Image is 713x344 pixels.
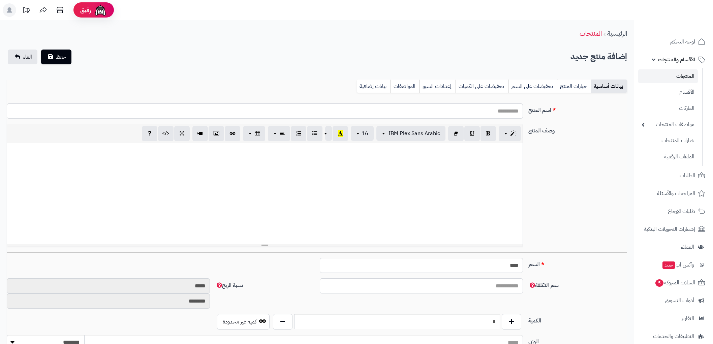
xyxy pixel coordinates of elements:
span: نسبة الربح [215,281,243,289]
a: خيارات المنتجات [638,133,698,148]
span: 5 [655,279,663,287]
img: ai-face.png [94,3,107,17]
a: السلات المتروكة5 [638,275,709,291]
label: وصف المنتج [526,124,630,135]
a: الطلبات [638,167,709,184]
label: اسم المنتج [526,103,630,114]
a: خيارات المنتج [557,80,591,93]
span: طلبات الإرجاع [668,207,695,216]
span: لوحة التحكم [670,37,695,46]
h2: إضافة منتج جديد [570,50,627,64]
span: وآتس آب [662,260,694,270]
span: جديد [662,261,675,269]
span: السلات المتروكة [655,278,695,287]
a: الملفات الرقمية [638,150,698,164]
a: إعدادات السيو [420,80,456,93]
a: وآتس آبجديد [638,257,709,273]
a: تخفيضات على الكميات [456,80,508,93]
a: تخفيضات على السعر [508,80,557,93]
label: السعر [526,258,630,269]
span: التقارير [681,314,694,323]
span: الطلبات [680,171,695,180]
a: العملاء [638,239,709,255]
a: بيانات إضافية [357,80,391,93]
button: IBM Plex Sans Arabic [376,126,445,141]
button: حفظ [41,50,71,64]
span: IBM Plex Sans Arabic [389,129,440,137]
a: تحديثات المنصة [18,3,35,19]
a: لوحة التحكم [638,34,709,50]
span: حفظ [56,53,66,61]
span: 16 [362,129,368,137]
span: سعر التكلفة [528,281,559,289]
a: المنتجات [638,69,698,83]
a: إشعارات التحويلات البنكية [638,221,709,237]
a: أدوات التسويق [638,292,709,309]
span: المراجعات والأسئلة [657,189,695,198]
a: مواصفات المنتجات [638,117,698,132]
label: الكمية [526,314,630,325]
a: المنتجات [580,28,602,38]
a: الماركات [638,101,698,116]
a: طلبات الإرجاع [638,203,709,219]
a: المواصفات [391,80,420,93]
span: رفيق [80,6,91,14]
a: المراجعات والأسئلة [638,185,709,201]
a: الغاء [8,50,37,64]
span: الأقسام والمنتجات [658,55,695,64]
a: بيانات أساسية [591,80,627,93]
a: الأقسام [638,85,698,99]
span: الغاء [23,53,32,61]
a: الرئيسية [607,28,627,38]
span: العملاء [681,242,694,252]
button: 16 [351,126,374,141]
span: التطبيقات والخدمات [653,332,694,341]
span: إشعارات التحويلات البنكية [644,224,695,234]
a: التقارير [638,310,709,326]
span: أدوات التسويق [665,296,694,305]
